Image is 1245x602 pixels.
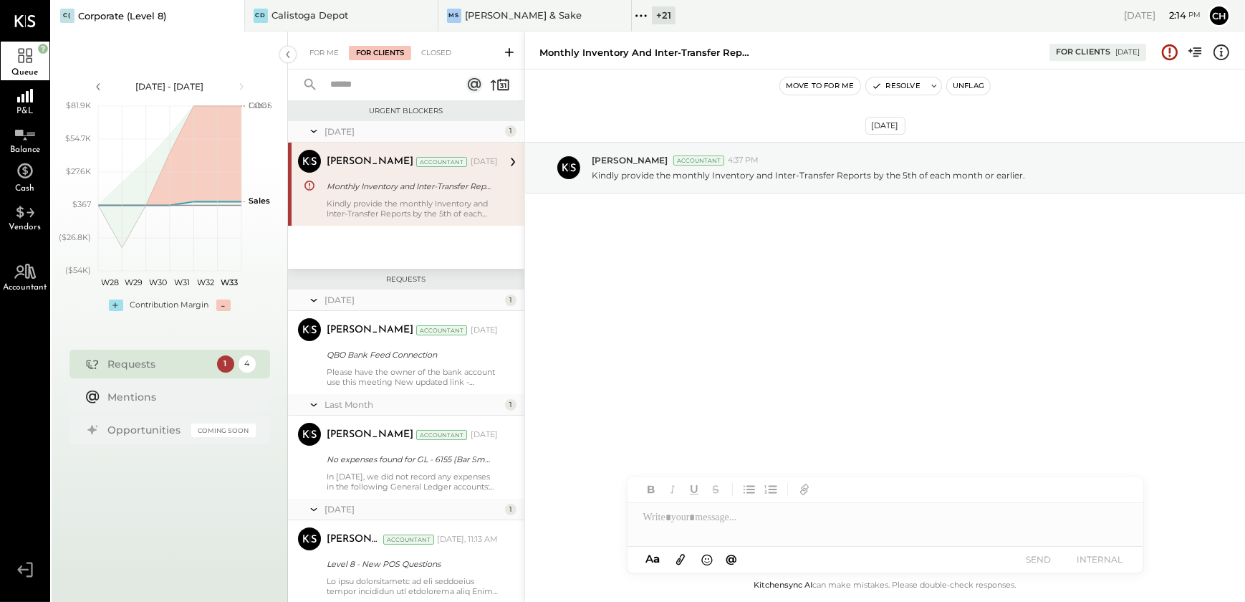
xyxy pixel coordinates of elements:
button: SEND [1010,550,1067,569]
div: [DATE], 11:13 AM [437,534,498,545]
div: [PERSON_NAME] [327,428,413,442]
div: Accountant [673,156,724,166]
div: In [DATE], we did not record any expenses in the following General Ledger accounts: Please provid... [327,472,498,492]
a: P&L [1,80,49,119]
button: Italic [663,480,682,499]
button: Aa [642,551,665,567]
div: Requests [295,274,517,285]
div: [DATE] [1124,9,1201,22]
div: Accountant [416,325,467,335]
div: Monthly Inventory and Inter-Transfer Reports [539,46,754,59]
a: Queue [1,42,49,80]
div: - [216,300,231,311]
div: [DATE] [1115,47,1140,57]
text: Labor [249,100,270,110]
text: W33 [221,277,238,287]
span: Cash [16,184,35,193]
button: Unordered List [740,480,759,499]
span: 4:37 PM [728,155,759,166]
div: Please have the owner of the bank account use this meeting New updated link - to schedule a 15-mi... [327,367,498,387]
div: For Clients [349,46,411,60]
span: Balance [10,145,40,154]
div: For Me [302,46,346,60]
text: W28 [101,277,119,287]
a: Vendors [1,196,49,235]
div: 1 [217,355,234,373]
div: Kindly provide the monthly Inventory and Inter-Transfer Reports by the 5th of each month or earlier. [327,199,498,219]
div: MS [447,9,461,23]
div: [PERSON_NAME] [327,532,380,547]
text: $27.6K [66,166,91,176]
div: For Clients [1056,47,1110,58]
div: Closed [414,46,458,60]
div: Opportunities [108,423,184,437]
span: P&L [17,107,34,115]
button: Bold [642,480,660,499]
text: ($54K) [65,265,91,275]
button: INTERNAL [1072,550,1129,569]
span: Accountant [4,283,47,292]
div: [DATE] [865,117,905,135]
div: 1 [505,399,516,411]
a: Balance [1,119,49,158]
text: W29 [125,277,143,287]
div: [PERSON_NAME] & Sake [465,9,582,22]
div: Accountant [383,535,434,545]
div: Contribution Margin [130,300,209,311]
div: Last Month [325,398,501,411]
div: No expenses found for GL - 6155 (Bar Smallwares), 6160 (Tableware) and 6165 (China, Glass & Silver) [327,452,494,467]
button: Move to for me [780,77,860,95]
button: Add URL [795,480,814,499]
div: Coming Soon [191,424,256,437]
div: [DATE] [325,294,501,306]
button: @ [721,550,741,568]
span: [PERSON_NAME] [592,154,668,166]
div: [PERSON_NAME] [327,323,413,338]
button: Strikethrough [706,480,725,499]
span: @ [726,552,737,565]
div: Corporate (Level 8) [78,9,166,23]
button: Ordered List [761,480,780,499]
text: ($26.8K) [59,232,91,242]
div: CD [254,9,268,23]
span: Queue [12,68,39,77]
div: Mentions [108,390,249,404]
text: $54.7K [65,133,91,143]
text: W32 [197,277,214,287]
div: Calistoga Depot [271,9,348,22]
text: $81.9K [66,100,91,110]
div: Accountant [416,157,467,167]
span: Vendors [9,223,42,231]
div: Monthly Inventory and Inter-Transfer Reports [327,179,494,193]
div: 1 [505,125,516,137]
button: Ch [1208,4,1231,27]
div: C( [60,9,74,23]
div: Accountant [416,430,467,440]
div: Urgent Blockers [295,106,517,116]
div: [DATE] [325,503,501,515]
a: Cash [1,158,49,196]
div: [DATE] - [DATE] [109,80,231,92]
div: [DATE] [471,325,498,336]
span: a [653,552,660,565]
div: Lo ipsu dolorsitametc ad eli seddoeius tempor incididun utl etdolorema aliq Enima MIN ve QuisNo E... [327,576,498,596]
text: Sales [249,196,270,206]
div: Level 8 - New POS Questions [327,557,494,571]
div: Requests [108,357,210,371]
div: [DATE] [471,429,498,441]
text: W31 [173,277,189,287]
text: W30 [148,277,166,287]
div: + [109,300,123,311]
div: 1 [505,504,516,515]
div: 4 [239,355,256,373]
div: [DATE] [471,156,498,168]
a: Accountant [1,257,49,295]
div: [DATE] [325,125,501,138]
text: $367 [72,199,91,209]
div: + 21 [652,6,676,24]
button: Underline [685,480,703,499]
button: Resolve [866,77,926,95]
div: QBO Bank Feed Connection [327,348,494,362]
button: Unflag [947,77,990,95]
div: [PERSON_NAME] [327,155,413,169]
